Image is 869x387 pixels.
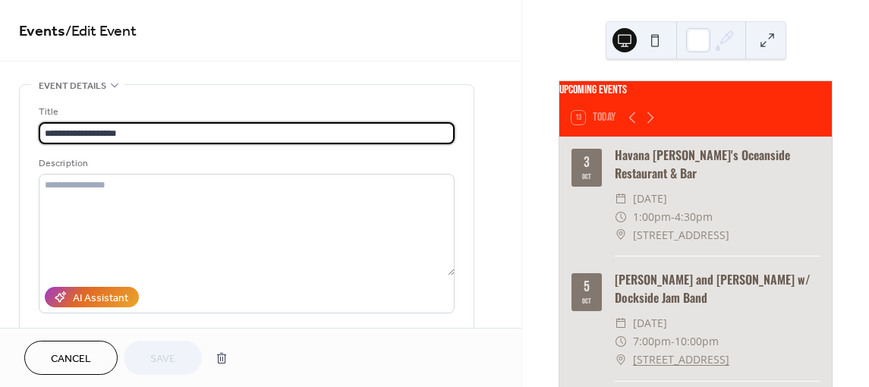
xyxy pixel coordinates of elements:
[584,279,590,294] div: 5
[39,78,106,94] span: Event details
[73,291,128,307] div: AI Assistant
[584,155,590,170] div: 3
[633,208,671,226] span: 1:00pm
[51,351,91,367] span: Cancel
[671,332,675,351] span: -
[615,190,627,208] div: ​
[615,208,627,226] div: ​
[633,332,671,351] span: 7:00pm
[582,297,591,305] div: Oct
[615,351,627,369] div: ​
[24,341,118,375] button: Cancel
[19,17,65,46] a: Events
[582,173,591,181] div: Oct
[615,270,820,307] div: [PERSON_NAME] and [PERSON_NAME] w/ Dockside Jam Band
[615,146,820,182] div: Havana [PERSON_NAME]'s Oceanside Restaurant & Bar
[39,104,452,120] div: Title
[633,351,729,369] a: [STREET_ADDRESS]
[45,287,139,307] button: AI Assistant
[633,314,667,332] span: [DATE]
[615,332,627,351] div: ​
[675,208,713,226] span: 4:30pm
[39,156,452,171] div: Description
[615,314,627,332] div: ​
[615,226,627,244] div: ​
[633,190,667,208] span: [DATE]
[633,226,729,244] span: [STREET_ADDRESS]
[65,17,137,46] span: / Edit Event
[671,208,675,226] span: -
[675,332,719,351] span: 10:00pm
[559,81,832,99] div: Upcoming events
